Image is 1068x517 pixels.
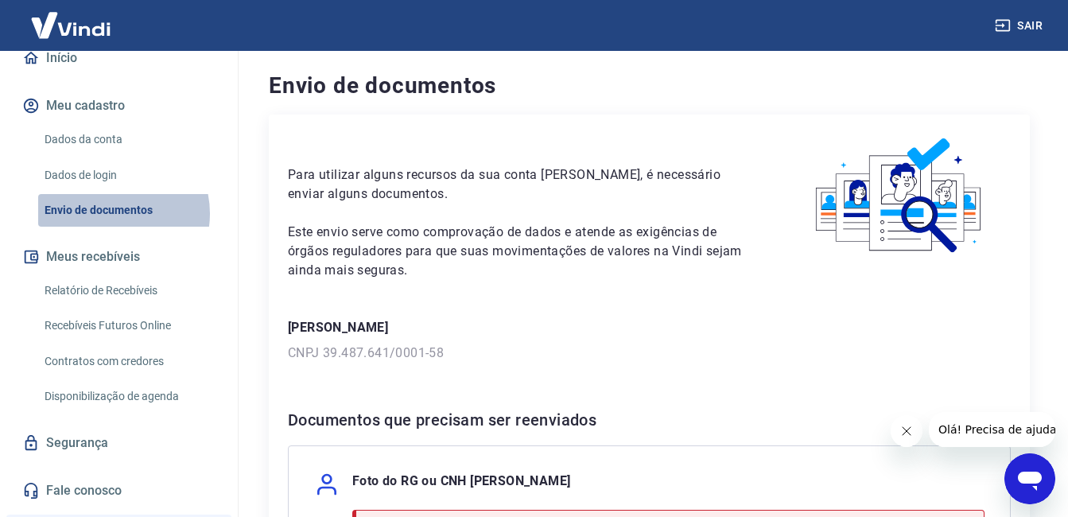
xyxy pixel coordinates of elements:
p: CNPJ 39.487.641/0001-58 [288,344,1011,363]
img: waiting_documents.41d9841a9773e5fdf392cede4d13b617.svg [789,134,1011,258]
p: Este envio serve como comprovação de dados e atende as exigências de órgãos reguladores para que ... [288,223,751,280]
a: Relatório de Recebíveis [38,274,219,307]
iframe: Botão para abrir a janela de mensagens [1004,453,1055,504]
p: [PERSON_NAME] [288,318,1011,337]
img: Vindi [19,1,122,49]
a: Recebíveis Futuros Online [38,309,219,342]
h4: Envio de documentos [269,70,1030,102]
a: Disponibilização de agenda [38,380,219,413]
button: Sair [992,11,1049,41]
a: Fale conosco [19,473,219,508]
a: Dados da conta [38,123,219,156]
iframe: Mensagem da empresa [929,412,1055,447]
h6: Documentos que precisam ser reenviados [288,407,1011,433]
a: Contratos com credores [38,345,219,378]
a: Envio de documentos [38,194,219,227]
button: Meus recebíveis [19,239,219,274]
button: Meu cadastro [19,88,219,123]
p: Para utilizar alguns recursos da sua conta [PERSON_NAME], é necessário enviar alguns documentos. [288,165,751,204]
img: user.af206f65c40a7206969b71a29f56cfb7.svg [314,472,340,497]
a: Segurança [19,426,219,461]
a: Dados de login [38,159,219,192]
a: Início [19,41,219,76]
p: Foto do RG ou CNH [PERSON_NAME] [352,472,570,497]
iframe: Fechar mensagem [891,415,922,447]
span: Olá! Precisa de ajuda? [10,11,134,24]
